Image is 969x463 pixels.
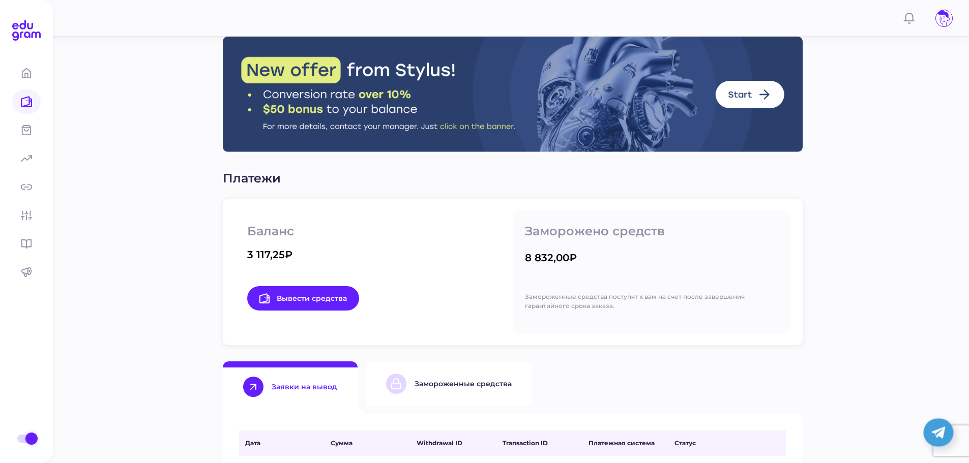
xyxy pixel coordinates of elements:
p: Баланс [247,223,501,239]
span: Transaction ID [503,439,582,448]
p: Платежи [223,170,803,187]
p: Замороженные средства поступят к вам на счет после завершения гарантийного срока заказа. [525,292,778,311]
span: Withdrawal ID [417,439,496,448]
div: 8 832,00₽ [525,251,577,265]
span: Дата [245,439,325,448]
img: Stylus Banner [223,37,803,152]
button: Замороженные средства [366,361,532,406]
span: Сумма [331,439,410,448]
div: Заявки на вывод [272,382,337,391]
button: Заявки на вывод [223,361,358,406]
span: Вывести средства [259,293,347,303]
a: Вывести средства [247,286,359,311]
p: Заморожено средств [525,223,778,239]
span: Статус [674,439,786,448]
div: 3 117,25₽ [247,248,292,262]
div: Замороженные средства [415,379,512,388]
span: Платежная система [589,439,668,448]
